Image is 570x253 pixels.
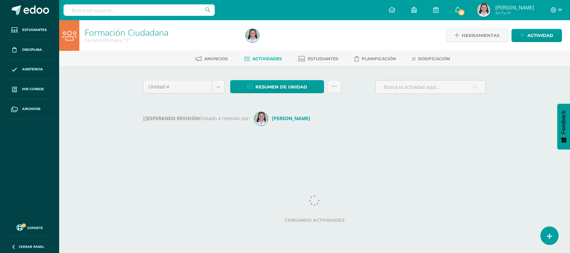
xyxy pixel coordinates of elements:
span: Disciplina [22,47,42,52]
img: bdea90de077c9fb7aa670421360c9191.png [254,112,268,125]
label: Cargando actividades [143,218,486,223]
span: Estudiantes [308,56,338,61]
span: Unidad 4 [149,80,207,93]
strong: [PERSON_NAME] [272,115,310,121]
a: Mis cursos [5,79,54,99]
a: Asistencia [5,60,54,80]
button: Feedback - Mostrar encuesta [557,104,570,149]
a: Soporte [8,223,51,232]
span: Mis cursos [22,86,44,92]
input: Busca la actividad aquí... [376,80,486,94]
a: Anuncios [195,53,228,64]
span: [PERSON_NAME] [495,4,534,11]
span: Planificación [362,56,396,61]
span: Cerrar panel [19,244,44,249]
strong: ESPERANDO REVISIÓN [143,115,199,121]
input: Busca un usuario... [64,4,215,16]
span: Actividad [527,29,553,42]
a: Actividad [512,29,562,42]
a: Herramientas [446,29,508,42]
span: Soporte [27,225,43,230]
span: Asistencia [22,67,43,72]
a: Resumen de unidad [230,80,324,93]
a: Estudiantes [5,20,54,40]
a: Disciplina [5,40,54,60]
span: Feedback [561,110,567,134]
a: Dosificación [412,53,450,64]
span: Anuncios [204,56,228,61]
a: Unidad 4 [144,80,225,93]
span: Herramientas [462,29,499,42]
span: Actividades [252,56,282,61]
a: [PERSON_NAME] [254,115,313,121]
img: 2e6c258da9ccee66aa00087072d4f1d6.png [246,29,259,42]
a: Planificación [355,53,396,64]
img: 2e6c258da9ccee66aa00087072d4f1d6.png [477,3,490,17]
a: Actividades [244,53,282,64]
span: Estudiantes [22,27,47,33]
div: Tercero Primaria 'C' [85,37,238,43]
span: Mi Perfil [495,10,534,16]
span: Dosificación [418,56,450,61]
a: Estudiantes [298,53,338,64]
h1: Formación Ciudadana [85,28,238,37]
a: Formación Ciudadana [85,27,168,38]
span: Enviado a revision por: [199,115,250,121]
span: 96 [458,9,465,16]
a: Archivos [5,99,54,119]
span: Archivos [22,106,40,112]
span: Resumen de unidad [255,81,307,93]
